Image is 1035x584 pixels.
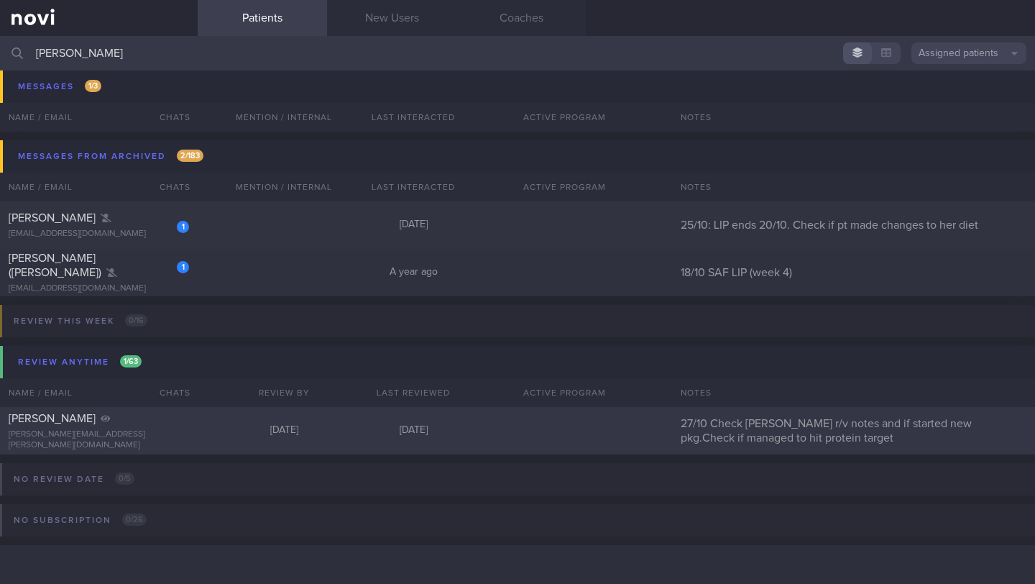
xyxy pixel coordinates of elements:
span: [PERSON_NAME] [9,212,96,224]
button: Assigned patients [911,42,1026,64]
div: No subscription [10,511,150,530]
div: [EMAIL_ADDRESS][DOMAIN_NAME] [9,229,189,239]
div: No review date [10,470,138,489]
div: A year ago [349,266,478,279]
div: [PERSON_NAME][EMAIL_ADDRESS][PERSON_NAME][DOMAIN_NAME] [9,429,189,451]
span: 0 / 26 [122,514,147,526]
div: [EMAIL_ADDRESS][DOMAIN_NAME] [9,283,189,294]
span: 0 / 16 [125,314,147,327]
div: Last Interacted [349,173,478,201]
div: [DATE] [349,219,478,232]
div: Chats [140,378,198,407]
div: 25/10: LIP ends 20/10. Check if pt made changes to her diet [672,218,1035,232]
span: [PERSON_NAME] [9,413,96,424]
span: 2 / 183 [177,150,203,162]
span: [PERSON_NAME] [9,90,96,101]
div: [PERSON_NAME][EMAIL_ADDRESS][PERSON_NAME][DOMAIN_NAME] [9,106,189,128]
div: Last Reviewed [349,378,478,407]
div: Mention / Internal [219,173,349,201]
div: Active Program [478,378,650,407]
div: 27/10 Check [PERSON_NAME] r/v notes and if started new pkg.Check if managed to hit protein target [672,93,1035,122]
div: Chats [140,173,198,201]
div: Messages from Archived [14,147,207,166]
span: 1 / 63 [120,355,142,368]
div: Active Program [478,173,650,201]
div: Review this week [10,311,151,331]
div: Notes [672,378,1035,407]
div: 1 [177,221,189,233]
div: Review By [219,378,349,407]
div: Notes [672,173,1035,201]
div: [DATE] [219,424,349,437]
div: [DATE] [349,424,478,437]
div: 18/10 SAF LIP (week 4) [672,265,1035,280]
div: [DATE] [349,101,478,114]
div: 1 [177,261,189,273]
div: Review anytime [14,352,145,372]
span: 0 / 5 [115,473,134,485]
div: 27/10 Check [PERSON_NAME] r/v notes and if started new pkg.Check if managed to hit protein target [672,416,1035,445]
span: [PERSON_NAME] ([PERSON_NAME]) [9,252,101,278]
